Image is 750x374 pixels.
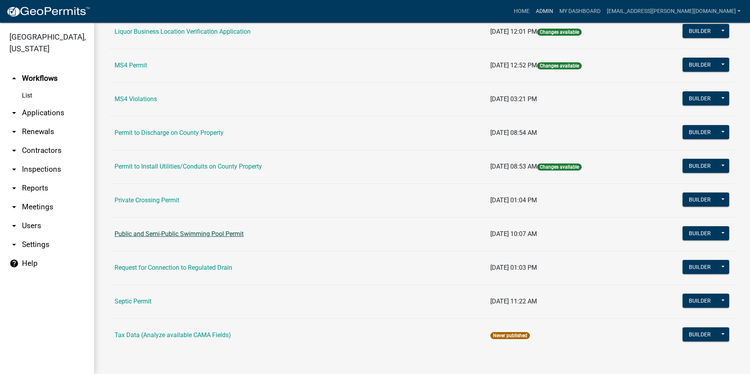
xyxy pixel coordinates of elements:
i: arrow_drop_down [9,146,19,155]
a: My Dashboard [556,4,604,19]
a: Liquor Business Location Verification Application [115,28,251,35]
span: [DATE] 01:03 PM [490,264,537,271]
a: Private Crossing Permit [115,196,179,204]
span: [DATE] 12:52 PM [490,62,537,69]
a: Tax Data (Analyze available CAMA Fields) [115,331,231,339]
button: Builder [683,91,717,105]
i: arrow_drop_down [9,202,19,212]
a: MS4 Violations [115,95,157,103]
a: MS4 Permit [115,62,147,69]
span: Changes available [537,29,582,36]
i: arrow_drop_down [9,127,19,136]
span: [DATE] 01:04 PM [490,196,537,204]
span: [DATE] 10:07 AM [490,230,537,238]
i: arrow_drop_down [9,108,19,118]
i: arrow_drop_down [9,240,19,249]
button: Builder [683,260,717,274]
button: Builder [683,159,717,173]
a: Septic Permit [115,298,151,305]
span: Changes available [537,62,582,69]
a: Home [511,4,533,19]
button: Builder [683,24,717,38]
i: help [9,259,19,268]
i: arrow_drop_up [9,74,19,83]
i: arrow_drop_down [9,165,19,174]
span: [DATE] 12:01 PM [490,28,537,35]
button: Builder [683,192,717,207]
button: Builder [683,294,717,308]
span: [DATE] 08:53 AM [490,163,537,170]
a: Request for Connection to Regulated Drain [115,264,232,271]
span: Never published [490,332,530,339]
a: Public and Semi-Public Swimming Pool Permit [115,230,244,238]
span: [DATE] 11:22 AM [490,298,537,305]
a: [EMAIL_ADDRESS][PERSON_NAME][DOMAIN_NAME] [604,4,744,19]
span: [DATE] 08:54 AM [490,129,537,136]
a: Admin [533,4,556,19]
a: Permit to Discharge on County Property [115,129,224,136]
i: arrow_drop_down [9,221,19,231]
a: Permit to Install Utilities/Conduits on County Property [115,163,262,170]
button: Builder [683,226,717,240]
span: [DATE] 03:21 PM [490,95,537,103]
span: Changes available [537,163,582,171]
button: Builder [683,58,717,72]
i: arrow_drop_down [9,183,19,193]
button: Builder [683,327,717,341]
button: Builder [683,125,717,139]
